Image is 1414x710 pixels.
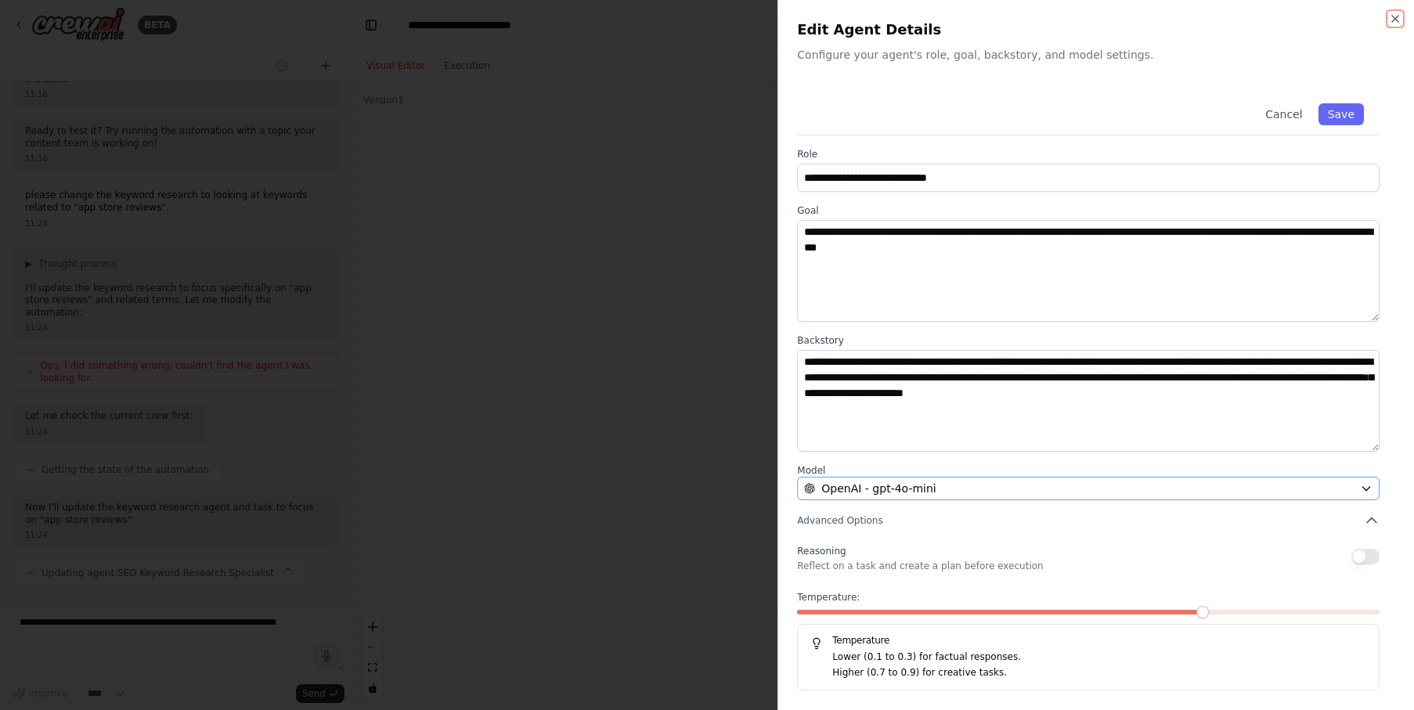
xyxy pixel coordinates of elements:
button: Save [1318,103,1364,125]
button: Cancel [1256,103,1311,125]
h2: Edit Agent Details [797,19,1395,41]
span: Reasoning [797,546,846,557]
span: Advanced Options [797,514,882,527]
label: Role [797,148,1380,160]
label: Goal [797,204,1380,217]
p: Lower (0.1 to 0.3) for factual responses. [832,650,1366,665]
span: Temperature: [797,591,860,604]
label: Model [797,464,1380,477]
p: Reflect on a task and create a plan before execution [797,560,1043,572]
span: OpenAI - gpt-4o-mini [821,481,936,496]
h5: Temperature [810,634,1366,647]
p: Higher (0.7 to 0.9) for creative tasks. [832,665,1366,681]
label: Backstory [797,334,1380,347]
p: Configure your agent's role, goal, backstory, and model settings. [797,47,1395,63]
button: OpenAI - gpt-4o-mini [797,477,1380,500]
button: Advanced Options [797,513,1380,528]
